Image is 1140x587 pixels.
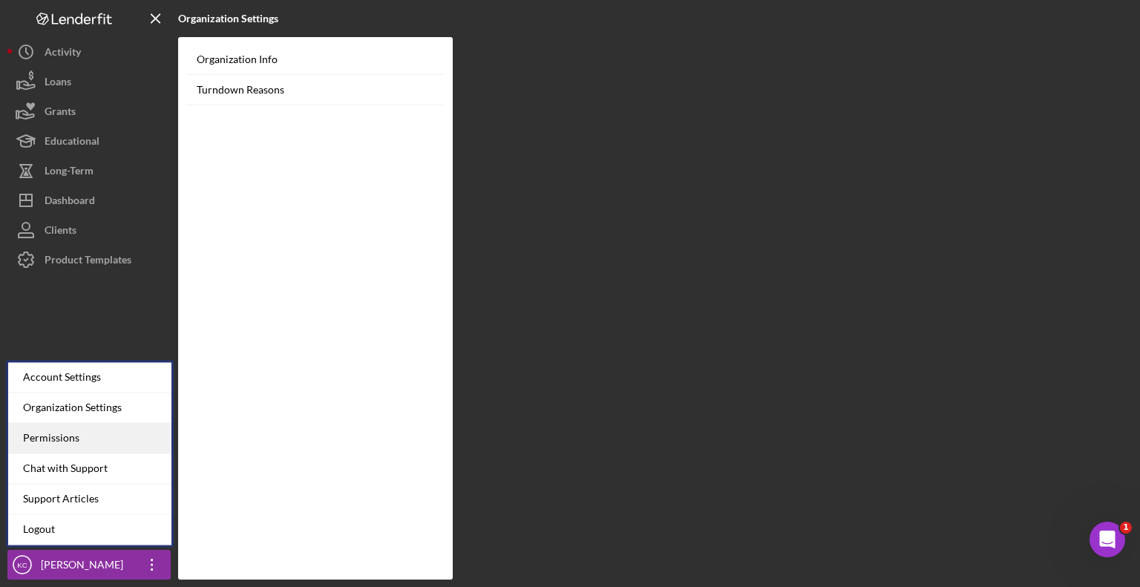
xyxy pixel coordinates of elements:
div: Dashboard [45,186,95,219]
div: Loans [45,67,71,100]
div: Chat with Support [8,453,171,484]
text: KC [17,561,27,569]
a: Support Articles [8,484,171,514]
button: Clients [7,215,171,245]
a: Logout [8,514,171,545]
div: Educational [45,126,99,160]
a: Turndown Reasons [186,75,445,105]
div: Long-Term [45,156,94,189]
div: Account Settings [8,362,171,393]
a: Organization Info [186,45,445,75]
div: [PERSON_NAME] [37,550,134,583]
button: KC[PERSON_NAME] [7,550,171,580]
div: Permissions [8,423,171,453]
div: Organization Settings [8,393,171,423]
button: Activity [7,37,171,67]
div: Activity [45,37,81,70]
button: Educational [7,126,171,156]
div: Product Templates [45,245,131,278]
iframe: Intercom live chat [1090,522,1125,557]
span: 1 [1120,522,1132,534]
button: Loans [7,67,171,96]
b: Organization Settings [178,13,278,24]
button: Long-Term [7,156,171,186]
button: Grants [7,96,171,126]
button: Product Templates [7,245,171,275]
div: Clients [45,215,76,249]
div: Grants [45,96,76,130]
button: Dashboard [7,186,171,215]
